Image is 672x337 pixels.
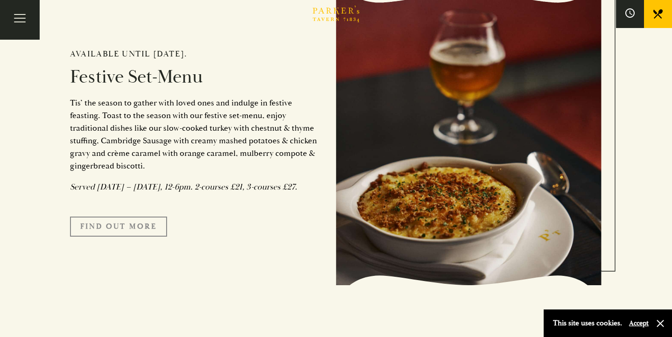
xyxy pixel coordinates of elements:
[553,316,622,330] p: This site uses cookies.
[70,66,322,88] h2: Festive Set-Menu
[70,182,297,192] em: Served [DATE] – [DATE], 12-6pm. 2-courses £21, 3-courses £27.
[70,49,322,59] h2: Available until [DATE].
[629,319,649,328] button: Accept
[70,217,167,236] a: FIND OUT MORE
[70,97,322,172] p: Tis’ the season to gather with loved ones and indulge in festive feasting. Toast to the season wi...
[656,319,665,328] button: Close and accept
